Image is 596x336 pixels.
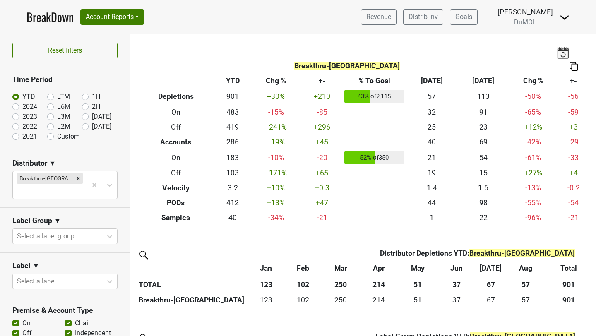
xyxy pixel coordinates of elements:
[302,120,343,134] td: +296
[475,292,506,309] td: 66.671
[514,18,536,26] span: DuMOL
[458,181,509,196] td: 1.6
[80,9,144,25] button: Account Reports
[557,134,590,149] td: -29
[284,292,321,309] td: 102.491
[547,295,590,305] div: 901
[557,120,590,134] td: +3
[406,134,457,149] td: 40
[438,261,475,276] th: Jun: activate to sort column ascending
[250,89,301,105] td: +30 %
[215,134,250,149] td: 286
[12,262,31,270] h3: Label
[137,105,215,120] th: On
[360,276,397,292] th: 214
[57,112,70,122] label: L3M
[22,112,37,122] label: 2023
[458,74,509,89] th: [DATE]
[509,181,557,196] td: -13 %
[54,216,61,226] span: ▼
[12,43,118,58] button: Reset filters
[399,295,436,305] div: 51
[248,276,284,292] th: 123
[322,261,360,276] th: Mar: activate to sort column ascending
[406,181,457,196] td: 1.4
[215,149,250,166] td: 183
[458,105,509,120] td: 91
[506,292,545,309] td: 57.002
[509,120,557,134] td: +12 %
[458,89,509,105] td: 113
[250,105,301,120] td: -15 %
[509,74,557,89] th: Chg %
[137,261,248,276] th: &nbsp;: activate to sort column ascending
[92,112,111,122] label: [DATE]
[92,122,111,132] label: [DATE]
[440,295,473,305] div: 37
[57,102,70,112] label: L6M
[250,166,301,181] td: +171 %
[302,89,343,105] td: +210
[22,132,37,142] label: 2021
[458,166,509,181] td: 15
[469,249,575,257] span: Breakthru-[GEOGRAPHIC_DATA]
[458,120,509,134] td: 23
[477,295,505,305] div: 67
[294,62,400,70] span: Breakthru-[GEOGRAPHIC_DATA]
[545,292,592,309] th: 901.348
[557,210,590,225] td: -21
[284,261,321,276] th: Feb: activate to sort column ascending
[458,134,509,149] td: 69
[33,261,39,271] span: ▼
[137,248,150,261] img: filter
[248,261,284,276] th: Jan: activate to sort column ascending
[137,149,215,166] th: On
[92,102,100,112] label: 2H
[57,92,70,102] label: LTM
[137,210,215,225] th: Samples
[322,292,360,309] td: 250.334
[250,181,301,196] td: +10 %
[215,181,250,196] td: 3.2
[302,181,343,196] td: +0.3
[92,92,100,102] label: 1H
[475,261,506,276] th: Jul: activate to sort column ascending
[286,295,320,305] div: 102
[215,166,250,181] td: 103
[397,276,438,292] th: 51
[302,74,343,89] th: +-
[570,62,578,71] img: Copy to clipboard
[215,195,250,210] td: 412
[557,105,590,120] td: -59
[26,8,74,26] a: BreakDown
[560,12,570,22] img: Dropdown Menu
[74,173,83,184] div: Remove Breakthru-FL
[22,318,31,328] label: On
[57,122,70,132] label: L2M
[506,276,545,292] th: 57
[137,120,215,134] th: Off
[137,195,215,210] th: PODs
[557,47,569,58] img: last_updated_date
[248,292,284,309] td: 122.51
[545,261,592,276] th: Total: activate to sort column ascending
[509,149,557,166] td: -61 %
[557,149,590,166] td: -33
[557,74,590,89] th: +-
[406,74,457,89] th: [DATE]
[12,216,52,225] h3: Label Group
[284,276,321,292] th: 102
[360,292,397,309] td: 214.336
[545,276,592,292] th: 901
[75,318,92,328] label: Chain
[137,89,215,105] th: Depletions
[12,159,47,168] h3: Distributor
[458,210,509,225] td: 22
[509,166,557,181] td: +27 %
[406,89,457,105] td: 57
[137,134,215,149] th: Accounts
[22,92,35,102] label: YTD
[137,292,248,309] th: Breakthru-[GEOGRAPHIC_DATA]
[323,295,358,305] div: 250
[250,120,301,134] td: +241 %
